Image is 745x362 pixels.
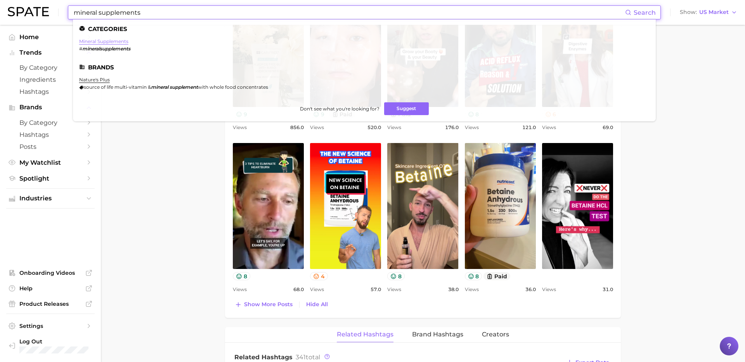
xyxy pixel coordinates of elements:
[304,299,330,310] button: Hide All
[198,84,268,90] span: with whole food concentrates
[483,272,510,280] button: paid
[19,33,81,41] span: Home
[300,106,379,112] span: Don't see what you're looking for?
[19,195,81,202] span: Industries
[384,102,429,115] button: Suggest
[310,272,328,280] button: 4
[233,285,247,294] span: Views
[233,123,247,132] span: Views
[19,322,81,329] span: Settings
[79,38,128,44] a: mineral supplements
[465,285,479,294] span: Views
[699,10,729,14] span: US Market
[387,285,401,294] span: Views
[465,272,482,280] button: 8
[19,269,81,276] span: Onboarding Videos
[603,123,613,132] span: 69.0
[19,64,81,71] span: by Category
[290,123,304,132] span: 856.0
[233,299,295,310] button: Show more posts
[6,141,95,153] a: Posts
[310,123,324,132] span: Views
[19,143,81,150] span: Posts
[6,102,95,113] button: Brands
[79,77,110,83] a: nature's plus
[19,159,81,166] span: My Watchlist
[79,46,82,52] span: #
[6,172,95,184] a: Spotlight
[445,123,459,132] span: 176.0
[387,272,405,280] button: 8
[337,331,393,338] span: Related Hashtags
[387,123,401,132] span: Views
[296,353,306,361] span: 341
[19,88,81,95] span: Hashtags
[6,74,95,86] a: Ingredients
[19,119,81,126] span: by Category
[244,301,293,308] span: Show more posts
[19,300,81,307] span: Product Releases
[73,6,625,19] input: Search here for a brand, industry, or ingredient
[6,320,95,332] a: Settings
[8,7,49,16] img: SPATE
[482,331,509,338] span: Creators
[310,285,324,294] span: Views
[6,117,95,129] a: by Category
[84,84,151,90] span: source of life multi-vitamin &
[542,285,556,294] span: Views
[412,331,463,338] span: Brand Hashtags
[6,267,95,279] a: Onboarding Videos
[6,157,95,169] a: My Watchlist
[19,76,81,83] span: Ingredients
[19,338,108,345] span: Log Out
[234,353,293,361] span: Related Hashtags
[680,10,697,14] span: Show
[82,46,130,52] em: mineralsupplements
[634,9,656,16] span: Search
[6,283,95,294] a: Help
[465,123,479,132] span: Views
[19,285,81,292] span: Help
[603,285,613,294] span: 31.0
[170,84,198,90] em: supplement
[448,285,459,294] span: 38.0
[6,62,95,74] a: by Category
[6,298,95,310] a: Product Releases
[6,336,95,356] a: Log out. Currently logged in with e-mail mweisbaum@dotdashmdp.com.
[293,285,304,294] span: 68.0
[233,272,250,280] button: 8
[6,129,95,141] a: Hashtags
[19,131,81,138] span: Hashtags
[151,84,168,90] em: mineral
[367,123,381,132] span: 520.0
[19,175,81,182] span: Spotlight
[525,285,536,294] span: 36.0
[6,193,95,204] button: Industries
[542,123,556,132] span: Views
[19,104,81,111] span: Brands
[522,123,536,132] span: 121.0
[6,47,95,59] button: Trends
[371,285,381,294] span: 57.0
[79,64,650,71] li: Brands
[79,26,650,32] li: Categories
[296,353,320,361] span: total
[6,31,95,43] a: Home
[678,7,739,17] button: ShowUS Market
[6,86,95,98] a: Hashtags
[19,49,81,56] span: Trends
[306,301,328,308] span: Hide All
